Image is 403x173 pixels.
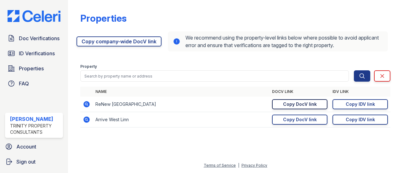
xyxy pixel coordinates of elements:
[10,115,60,123] div: [PERSON_NAME]
[80,70,349,82] input: Search by property name or address
[272,115,327,125] a: Copy DocV link
[19,65,44,72] span: Properties
[5,32,63,45] a: Doc Verifications
[270,87,330,97] th: DocV Link
[332,115,388,125] a: Copy IDV link
[283,101,317,107] div: Copy DocV link
[10,123,60,135] div: Trinity Property Consultants
[332,99,388,109] a: Copy IDV link
[93,97,270,112] td: ReNew [GEOGRAPHIC_DATA]
[168,31,388,51] div: We recommend using the property-level links below where possible to avoid applicant error and ens...
[77,36,162,46] a: Copy company-wide DocV link
[283,116,317,123] div: Copy DocV link
[346,101,375,107] div: Copy IDV link
[19,50,55,57] span: ID Verifications
[5,47,63,60] a: ID Verifications
[93,112,270,127] td: Arrive West Linn
[346,116,375,123] div: Copy IDV link
[241,163,267,168] a: Privacy Policy
[238,163,239,168] div: |
[5,62,63,75] a: Properties
[3,140,65,153] a: Account
[204,163,236,168] a: Terms of Service
[19,35,60,42] span: Doc Verifications
[16,158,36,165] span: Sign out
[272,99,327,109] a: Copy DocV link
[19,80,29,87] span: FAQ
[3,155,65,168] a: Sign out
[5,77,63,90] a: FAQ
[3,10,65,22] img: CE_Logo_Blue-a8612792a0a2168367f1c8372b55b34899dd931a85d93a1a3d3e32e68fde9ad4.png
[16,143,36,150] span: Account
[330,87,390,97] th: IDV Link
[80,13,127,24] div: Properties
[93,87,270,97] th: Name
[80,64,97,69] label: Property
